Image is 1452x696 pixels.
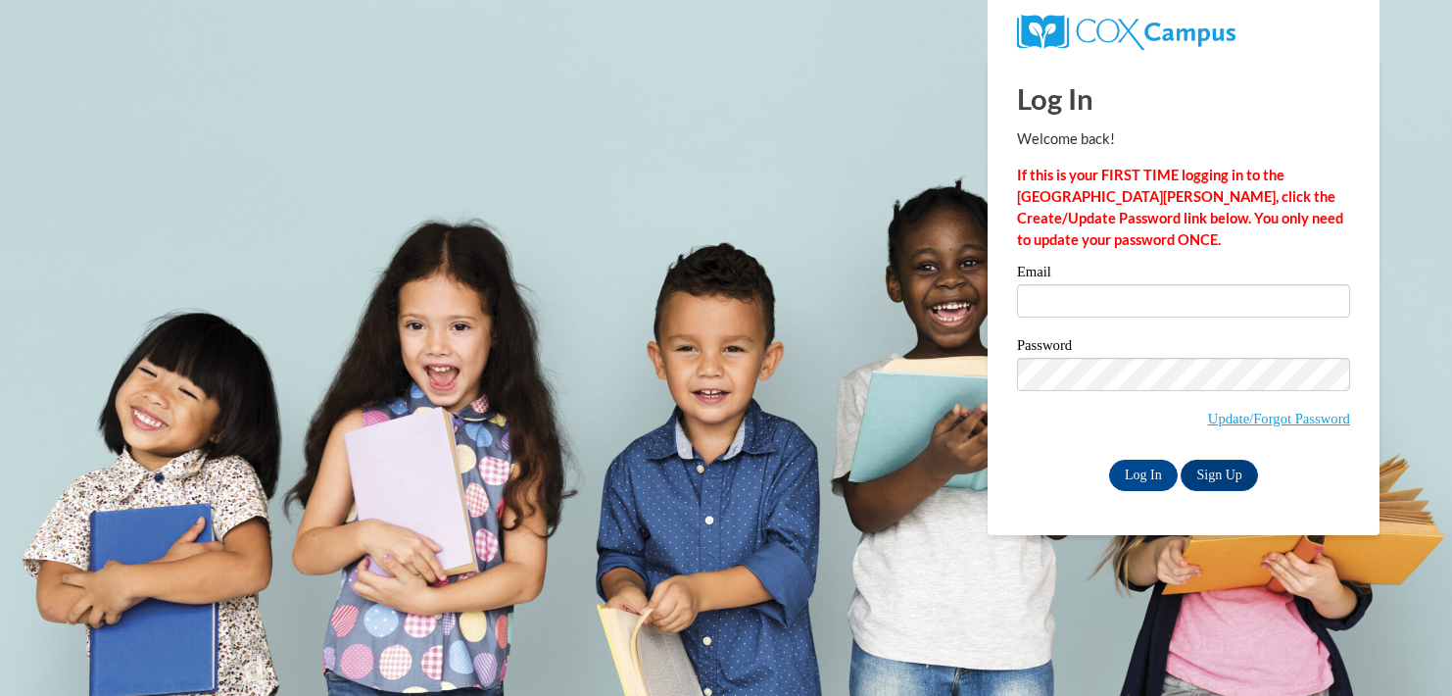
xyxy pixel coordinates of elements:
label: Password [1017,338,1350,358]
h1: Log In [1017,78,1350,119]
input: Log In [1109,460,1178,491]
img: COX Campus [1017,15,1235,50]
p: Welcome back! [1017,128,1350,150]
a: COX Campus [1017,23,1235,39]
strong: If this is your FIRST TIME logging in to the [GEOGRAPHIC_DATA][PERSON_NAME], click the Create/Upd... [1017,167,1343,248]
a: Sign Up [1181,460,1257,491]
label: Email [1017,265,1350,284]
a: Update/Forgot Password [1208,411,1350,426]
